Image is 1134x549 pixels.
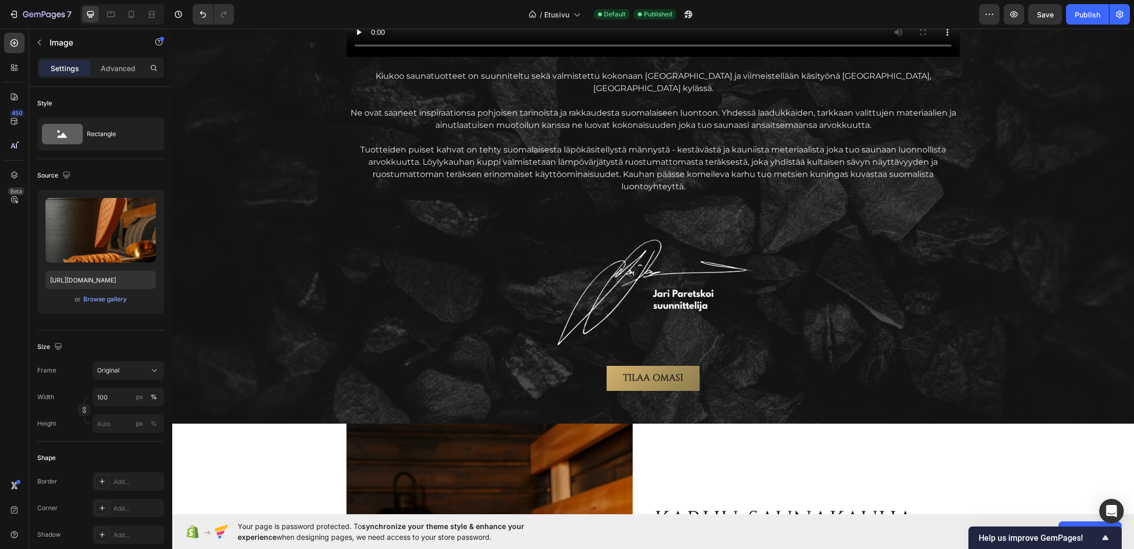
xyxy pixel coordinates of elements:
span: Your page is password protected. To when designing pages, we need access to your store password. [238,521,564,542]
p: Tilaa omasi [451,341,511,358]
p: Settings [51,63,79,74]
div: Publish [1075,9,1100,20]
p: 7 [67,8,72,20]
div: px [136,419,143,428]
label: Frame [37,366,56,375]
span: Original [97,366,120,375]
iframe: Design area [172,29,1134,514]
p: Ne ovat saaneet inspiraationsa pohjoisen tarinoista ja rakkaudesta suomalaiseen luontoon. Yhdessä... [175,78,786,103]
button: px [148,391,160,403]
span: or [75,293,81,305]
div: Beta [8,187,25,195]
div: Source [37,169,73,183]
div: px [136,392,143,402]
p: Advanced [101,63,135,74]
p: Kiukoo saunatuotteet on suunniteltu sekä valmistettu kokonaan [GEOGRAPHIC_DATA] ja viimeistellään... [175,41,786,66]
div: Shadow [37,530,61,539]
span: synchronize your theme style & enhance your experience [238,522,524,541]
div: Undo/Redo [193,4,234,25]
div: Open Intercom Messenger [1099,499,1124,523]
button: Browse gallery [83,294,127,304]
a: Tilaa omasi [434,337,527,362]
input: px% [92,388,164,406]
button: Show survey - Help us improve GemPages! [979,532,1112,544]
button: Publish [1066,4,1109,25]
p: Image [50,36,136,49]
div: Shape [37,453,56,463]
button: Save [1028,4,1062,25]
input: https://example.com/image.jpg [45,271,156,289]
h2: Karhu-saunakauha [481,476,743,509]
button: % [133,418,146,430]
div: Size [37,340,64,354]
button: 7 [4,4,76,25]
div: 450 [10,109,25,117]
div: Rectangle [87,122,149,146]
span: Published [644,10,672,19]
label: Height [37,419,56,428]
div: Add... [113,531,161,540]
span: Save [1037,10,1054,19]
button: Allow access [1058,521,1122,542]
span: Default [604,10,626,19]
button: px [148,418,160,430]
button: % [133,391,146,403]
span: Help us improve GemPages! [979,533,1099,543]
img: gempages_579199383455662613-9cf9e14a-0384-4bcc-aa58-c1cd58fa8d0e.png [379,202,583,325]
div: Add... [113,477,161,487]
div: % [151,392,157,402]
img: preview-image [45,198,156,262]
span: Etusivu [544,9,569,20]
input: px% [92,414,164,433]
div: Add... [113,504,161,513]
div: % [151,419,157,428]
p: Tuotteiden puiset kahvat on tehty suomalaisesta läpökäsitellystä männystä - kestävästä ja kauniis... [175,115,786,164]
div: Border [37,477,57,486]
span: / [540,9,542,20]
button: Original [92,361,164,380]
div: Style [37,99,52,108]
label: Width [37,392,54,402]
div: Corner [37,503,58,513]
